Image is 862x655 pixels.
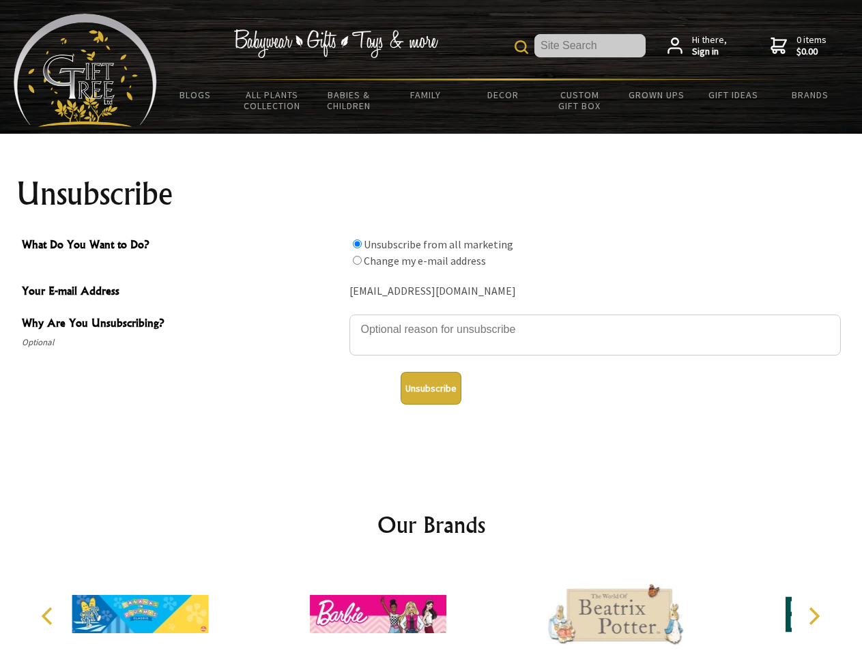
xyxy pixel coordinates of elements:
input: Site Search [534,34,646,57]
input: What Do You Want to Do? [353,256,362,265]
img: Babywear - Gifts - Toys & more [233,29,438,58]
a: Family [388,81,465,109]
strong: $0.00 [796,46,827,58]
button: Next [799,601,829,631]
button: Unsubscribe [401,372,461,405]
input: What Do You Want to Do? [353,239,362,248]
textarea: Why Are You Unsubscribing? [349,315,841,355]
a: Babies & Children [311,81,388,120]
h2: Our Brands [27,508,835,541]
a: Brands [772,81,849,109]
span: What Do You Want to Do? [22,236,343,256]
img: product search [515,40,528,54]
a: Grown Ups [618,81,695,109]
span: Why Are You Unsubscribing? [22,315,343,334]
strong: Sign in [692,46,727,58]
a: 0 items$0.00 [771,34,827,58]
button: Previous [34,601,64,631]
a: Hi there,Sign in [667,34,727,58]
a: All Plants Collection [234,81,311,120]
img: Babyware - Gifts - Toys and more... [14,14,157,127]
h1: Unsubscribe [16,177,846,210]
a: BLOGS [157,81,234,109]
a: Custom Gift Box [541,81,618,120]
span: 0 items [796,33,827,58]
span: Hi there, [692,34,727,58]
div: [EMAIL_ADDRESS][DOMAIN_NAME] [349,281,841,302]
a: Gift Ideas [695,81,772,109]
span: Your E-mail Address [22,282,343,302]
label: Change my e-mail address [364,254,486,267]
label: Unsubscribe from all marketing [364,237,513,251]
a: Decor [464,81,541,109]
span: Optional [22,334,343,351]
